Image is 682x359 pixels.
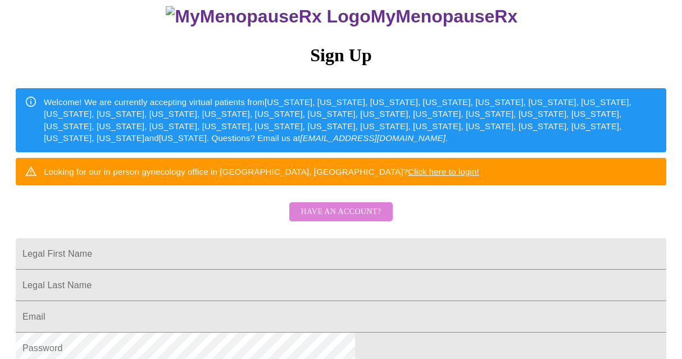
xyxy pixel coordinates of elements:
[17,6,667,27] h3: MyMenopauseRx
[44,161,479,182] div: Looking for our in person gynecology office in [GEOGRAPHIC_DATA], [GEOGRAPHIC_DATA]?
[301,205,381,219] span: Have an account?
[408,167,479,176] a: Click here to login!
[287,215,395,224] a: Have an account?
[44,92,657,149] div: Welcome! We are currently accepting virtual patients from [US_STATE], [US_STATE], [US_STATE], [US...
[289,202,392,222] button: Have an account?
[16,45,666,66] h3: Sign Up
[166,6,370,27] img: MyMenopauseRx Logo
[300,133,445,143] em: [EMAIL_ADDRESS][DOMAIN_NAME]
